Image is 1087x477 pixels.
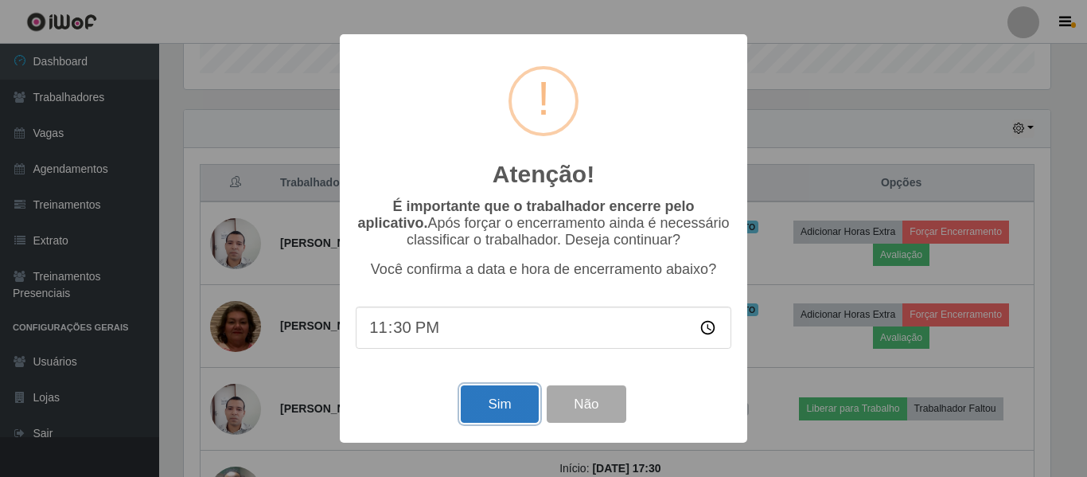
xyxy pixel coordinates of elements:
[461,385,538,423] button: Sim
[356,261,731,278] p: Você confirma a data e hora de encerramento abaixo?
[493,160,594,189] h2: Atenção!
[357,198,694,231] b: É importante que o trabalhador encerre pelo aplicativo.
[356,198,731,248] p: Após forçar o encerramento ainda é necessário classificar o trabalhador. Deseja continuar?
[547,385,625,423] button: Não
